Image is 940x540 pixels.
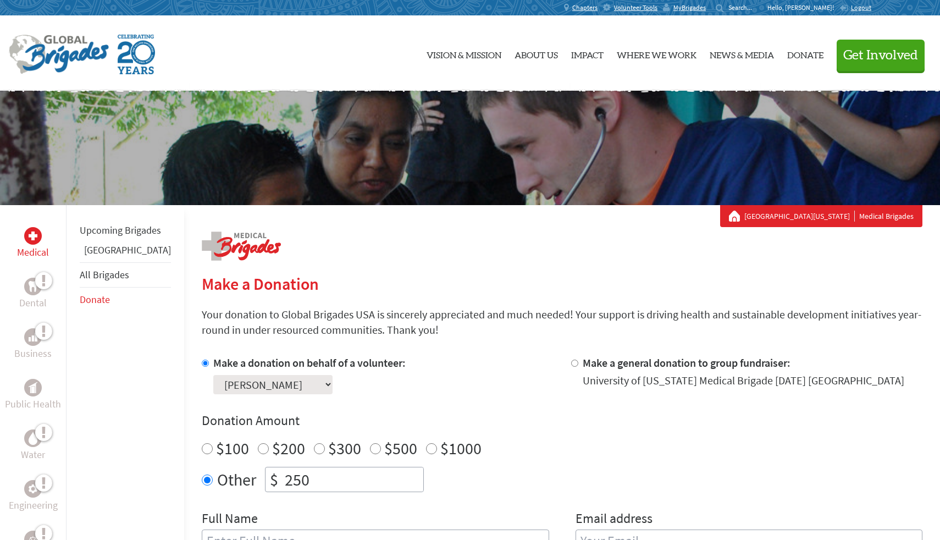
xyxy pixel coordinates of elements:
[24,278,42,295] div: Dental
[24,328,42,346] div: Business
[673,3,706,12] span: MyBrigades
[384,438,417,459] label: $500
[272,438,305,459] label: $200
[14,346,52,361] p: Business
[80,218,171,243] li: Upcoming Brigades
[427,25,501,82] a: Vision & Mission
[202,274,922,294] h2: Make a Donation
[571,25,604,82] a: Impact
[202,412,922,429] h4: Donation Amount
[5,396,61,412] p: Public Health
[202,510,258,530] label: Full Name
[576,510,653,530] label: Email address
[84,244,171,256] a: [GEOGRAPHIC_DATA]
[80,293,110,306] a: Donate
[843,49,918,62] span: Get Involved
[202,307,922,338] p: Your donation to Global Brigades USA is sincerely appreciated and much needed! Your support is dr...
[217,467,256,492] label: Other
[80,288,171,312] li: Donate
[19,295,47,311] p: Dental
[728,3,760,12] input: Search...
[17,227,49,260] a: MedicalMedical
[9,35,109,74] img: Global Brigades Logo
[614,3,657,12] span: Volunteer Tools
[839,3,871,12] a: Logout
[21,429,45,462] a: WaterWater
[583,373,904,388] div: University of [US_STATE] Medical Brigade [DATE] [GEOGRAPHIC_DATA]
[583,356,790,370] label: Make a general donation to group fundraiser:
[283,467,423,492] input: Enter Amount
[80,262,171,288] li: All Brigades
[80,224,161,236] a: Upcoming Brigades
[5,379,61,412] a: Public HealthPublic Health
[729,211,914,222] div: Medical Brigades
[216,438,249,459] label: $100
[29,382,37,393] img: Public Health
[710,25,774,82] a: News & Media
[572,3,598,12] span: Chapters
[202,232,281,261] img: logo-medical.png
[19,278,47,311] a: DentalDental
[617,25,696,82] a: Where We Work
[29,232,37,240] img: Medical
[24,429,42,447] div: Water
[515,25,558,82] a: About Us
[14,328,52,361] a: BusinessBusiness
[744,211,855,222] a: [GEOGRAPHIC_DATA][US_STATE]
[118,35,155,74] img: Global Brigades Celebrating 20 Years
[17,245,49,260] p: Medical
[266,467,283,492] div: $
[9,498,58,513] p: Engineering
[440,438,482,459] label: $1000
[213,356,406,370] label: Make a donation on behalf of a volunteer:
[767,3,839,12] p: Hello, [PERSON_NAME]!
[837,40,925,71] button: Get Involved
[29,432,37,444] img: Water
[851,3,871,12] span: Logout
[80,243,171,262] li: Panama
[24,227,42,245] div: Medical
[787,25,823,82] a: Donate
[328,438,361,459] label: $300
[9,480,58,513] a: EngineeringEngineering
[21,447,45,462] p: Water
[80,268,129,281] a: All Brigades
[29,333,37,341] img: Business
[29,484,37,493] img: Engineering
[24,480,42,498] div: Engineering
[29,281,37,291] img: Dental
[24,379,42,396] div: Public Health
